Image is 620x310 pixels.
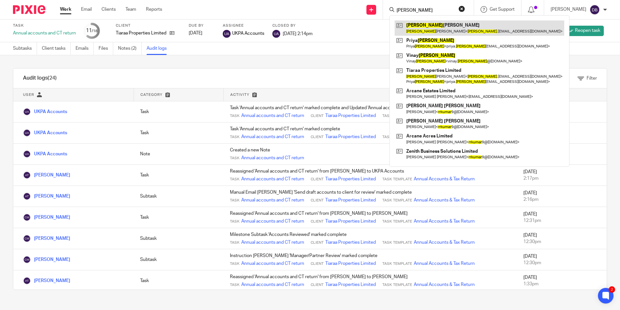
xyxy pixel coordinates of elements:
img: svg%3E [272,30,280,38]
a: Reports [146,6,162,13]
a: Annual accounts and CT return [241,197,304,203]
a: Tiaraa Properties Limited [325,197,376,203]
span: Task [230,282,240,288]
td: Milestone Subtask 'Accounts Reviewed' marked complete [223,228,517,249]
span: Get Support [490,7,515,12]
a: Work [60,6,71,13]
a: [PERSON_NAME] [23,194,70,199]
a: Emails [76,42,94,55]
span: Task Template [382,219,412,224]
a: Tiaraa Properties Limited [325,176,376,182]
a: [PERSON_NAME] [23,215,70,220]
td: Task [134,123,223,144]
td: Task [134,165,223,186]
td: Instruction [PERSON_NAME] 'Manager/Partner Review' marked complete [223,249,517,270]
td: Reassigned 'Annual accounts and CT return' from [PERSON_NAME] to [PERSON_NAME] [223,207,517,228]
td: Reassigned 'Annual accounts and CT return' from [PERSON_NAME] to [PERSON_NAME] [223,270,517,291]
img: Christina Maharjan [23,213,31,221]
div: Annual accounts and CT return [13,30,76,36]
div: 1:33pm [523,281,600,287]
td: Manual Email [PERSON_NAME] 'Send draft accounts to client for review' marked complete [223,186,517,207]
a: Annual accounts and CT return [241,176,304,182]
span: Task Template [382,282,412,288]
span: Task [230,240,240,245]
span: Task Template [382,113,412,119]
td: Created a new Note [223,144,517,165]
td: Note [134,144,223,165]
a: Files [99,42,113,55]
label: Task [13,23,76,28]
td: [DATE] [517,186,607,207]
a: Audit logs [147,42,172,55]
img: svg%3E [590,5,600,15]
div: 2:17pm [523,175,600,182]
a: Tiaraa Properties Limited [325,281,376,288]
td: Task [134,101,223,123]
div: 11 [86,27,98,34]
a: [PERSON_NAME] [23,278,70,283]
span: UKPA Accounts [232,30,264,37]
span: Client [311,113,324,119]
small: /18 [92,29,98,33]
img: UKPA Accounts [23,129,31,137]
a: [PERSON_NAME] [23,173,70,177]
a: Tiaraa Properties Limited [325,260,376,267]
div: [DATE] [189,30,215,36]
a: Tiaraa Properties Limited [325,112,376,119]
a: Tiaraa Properties Limited [325,134,376,140]
button: Clear [459,6,465,12]
img: Christina Maharjan [23,256,31,264]
span: Task [230,198,240,203]
a: Subtasks [13,42,37,55]
span: Task Template [382,177,412,182]
span: Task Template [382,198,412,203]
img: Aayusha Tamang [23,277,31,285]
span: Client [311,261,324,266]
span: Task Template [382,240,412,245]
img: Aayusha Tamang [23,171,31,179]
span: Activity [230,93,249,97]
span: Task Template [382,135,412,140]
span: Client [311,177,324,182]
span: Task [230,156,240,161]
span: Category [140,93,162,97]
td: Reassigned 'Annual accounts and CT return' from [PERSON_NAME] to UKPA Accounts [223,165,517,186]
div: 12:31pm [523,217,600,224]
a: Annual accounts and CT return [241,134,304,140]
a: Clients [101,6,116,13]
a: Annual Accounts & Tax Return [414,176,475,182]
a: Annual Accounts & Tax Return [414,218,475,225]
td: [DATE] [517,207,607,228]
a: Notes (2) [118,42,142,55]
span: Task [230,261,240,266]
span: Task [230,135,240,140]
td: [DATE] [517,270,607,291]
td: Task [134,270,223,291]
a: Annual Accounts & Tax Return [414,260,475,267]
a: Reopen task [565,26,604,36]
td: Task 'Annual accounts and CT return' marked complete and Updated 'Annual accounts and CT return' ... [223,101,517,123]
span: User [23,93,34,97]
div: 12:30pm [523,239,600,245]
td: Task [134,207,223,228]
span: Client [311,219,324,224]
a: [PERSON_NAME] [23,236,70,241]
a: Annual accounts and CT return [241,281,304,288]
span: Client [311,240,324,245]
a: Client tasks [42,42,71,55]
td: Task 'Annual accounts and CT return' marked complete [223,123,517,144]
img: UKPA Accounts [23,108,31,116]
span: Client [311,198,324,203]
a: Email [81,6,92,13]
a: Annual Accounts & Tax Return [414,197,475,203]
a: UKPA Accounts [23,131,67,135]
span: Client [311,135,324,140]
a: UKPA Accounts [23,110,67,114]
span: Task [230,219,240,224]
div: 2:16pm [523,196,600,203]
label: Due by [189,23,215,28]
a: Tiaraa Properties Limited [325,239,376,246]
span: Client [311,282,324,288]
a: Annual accounts and CT return [241,112,304,119]
td: Subtask [134,228,223,249]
